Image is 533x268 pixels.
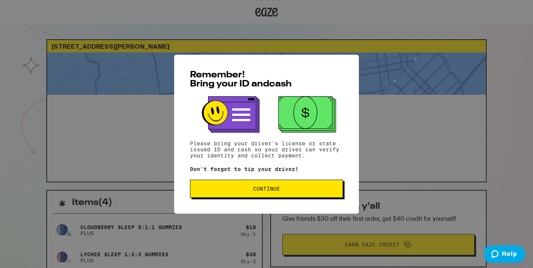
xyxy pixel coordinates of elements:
span: Remember! Bring your ID and cash [190,71,292,89]
p: Please bring your driver's license or state issued ID and cash so your driver can verify your ide... [190,140,343,159]
iframe: Opens a widget where you can find more information [484,245,525,264]
p: Don't forget to tip your driver! [190,166,343,172]
span: Continue [253,186,280,191]
button: Continue [190,180,343,198]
